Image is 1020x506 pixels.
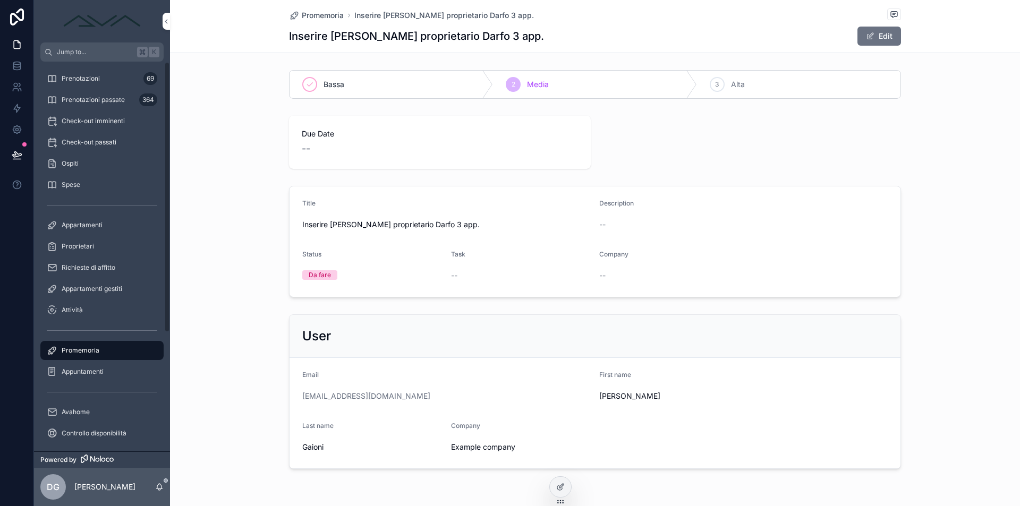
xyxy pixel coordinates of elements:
[150,48,158,56] span: K
[354,10,534,21] a: Inserire [PERSON_NAME] proprietario Darfo 3 app.
[599,250,628,258] span: Company
[62,306,83,314] span: Attività
[47,481,59,493] span: DG
[74,482,135,492] p: [PERSON_NAME]
[34,62,170,451] div: scrollable content
[40,456,76,464] span: Powered by
[57,48,133,56] span: Jump to...
[40,133,164,152] a: Check-out passati
[302,328,331,345] h2: User
[62,408,90,416] span: Avahome
[599,391,888,401] span: [PERSON_NAME]
[309,270,331,280] div: Da fare
[40,301,164,320] a: Attività
[451,250,465,258] span: Task
[302,422,334,430] span: Last name
[62,74,100,83] span: Prenotazioni
[40,237,164,256] a: Proprietari
[62,181,80,189] span: Spese
[512,80,515,89] span: 2
[62,285,122,293] span: Appartamenti gestiti
[302,141,310,156] span: --
[715,80,719,89] span: 3
[599,219,606,230] span: --
[302,219,591,230] span: Inserire [PERSON_NAME] proprietario Darfo 3 app.
[139,93,157,106] div: 364
[527,79,549,90] span: Media
[40,402,164,422] a: Avahome
[62,117,125,125] span: Check-out imminenti
[289,29,544,44] h1: Inserire [PERSON_NAME] proprietario Darfo 3 app.
[40,42,164,62] button: Jump to...K
[62,346,99,355] span: Promemoria
[451,270,457,281] span: --
[40,154,164,173] a: Ospiti
[324,79,344,90] span: Bassa
[62,263,115,272] span: Richieste di affitto
[62,429,126,438] span: Controllo disponibilità
[62,221,103,229] span: Appartamenti
[289,10,344,21] a: Promemoria
[40,258,164,277] a: Richieste di affitto
[40,216,164,235] a: Appartamenti
[302,442,443,452] span: Gaioni
[62,242,94,251] span: Proprietari
[40,69,164,88] a: Prenotazioni69
[731,79,745,90] span: Alta
[451,442,515,452] span: Example company
[302,371,319,379] span: Email
[302,199,316,207] span: Title
[302,10,344,21] span: Promemoria
[40,424,164,443] a: Controllo disponibilità
[302,391,430,401] a: [EMAIL_ADDRESS][DOMAIN_NAME]
[62,138,116,147] span: Check-out passati
[40,362,164,381] a: Appuntamenti
[62,159,79,168] span: Ospiti
[143,72,157,85] div: 69
[599,199,634,207] span: Description
[40,341,164,360] a: Promemoria
[857,27,901,46] button: Edit
[62,96,125,104] span: Prenotazioni passate
[62,367,104,376] span: Appuntamenti
[40,112,164,131] a: Check-out imminenti
[599,270,606,281] span: --
[40,90,164,109] a: Prenotazioni passate364
[302,250,321,258] span: Status
[59,13,144,30] img: App logo
[40,279,164,298] a: Appartamenti gestiti
[302,128,578,139] span: Due Date
[599,371,631,379] span: First name
[451,422,480,430] span: Company
[40,175,164,194] a: Spese
[34,451,170,468] a: Powered by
